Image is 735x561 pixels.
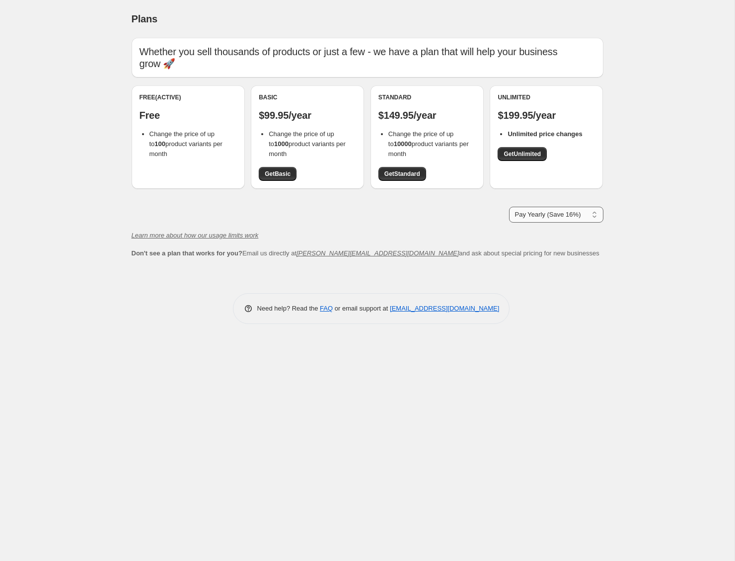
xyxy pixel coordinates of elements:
[390,305,499,312] a: [EMAIL_ADDRESS][DOMAIN_NAME]
[394,140,412,148] b: 10000
[265,170,291,178] span: Get Basic
[132,249,242,257] b: Don't see a plan that works for you?
[320,305,333,312] a: FAQ
[140,109,237,121] p: Free
[140,46,595,70] p: Whether you sell thousands of products or just a few - we have a plan that will help your busines...
[378,93,476,101] div: Standard
[378,109,476,121] p: $149.95/year
[149,130,222,158] span: Change the price of up to product variants per month
[333,305,390,312] span: or email support at
[388,130,469,158] span: Change the price of up to product variants per month
[132,232,259,239] a: Learn more about how our usage limits work
[504,150,541,158] span: Get Unlimited
[257,305,320,312] span: Need help? Read the
[154,140,165,148] b: 100
[140,93,237,101] div: Free (Active)
[378,167,426,181] a: GetStandard
[132,249,599,257] span: Email us directly at and ask about special pricing for new businesses
[259,167,296,181] a: GetBasic
[384,170,420,178] span: Get Standard
[274,140,289,148] b: 1000
[259,93,356,101] div: Basic
[498,147,547,161] a: GetUnlimited
[259,109,356,121] p: $99.95/year
[498,109,595,121] p: $199.95/year
[498,93,595,101] div: Unlimited
[296,249,459,257] a: [PERSON_NAME][EMAIL_ADDRESS][DOMAIN_NAME]
[132,13,157,24] span: Plans
[269,130,346,158] span: Change the price of up to product variants per month
[508,130,582,138] b: Unlimited price changes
